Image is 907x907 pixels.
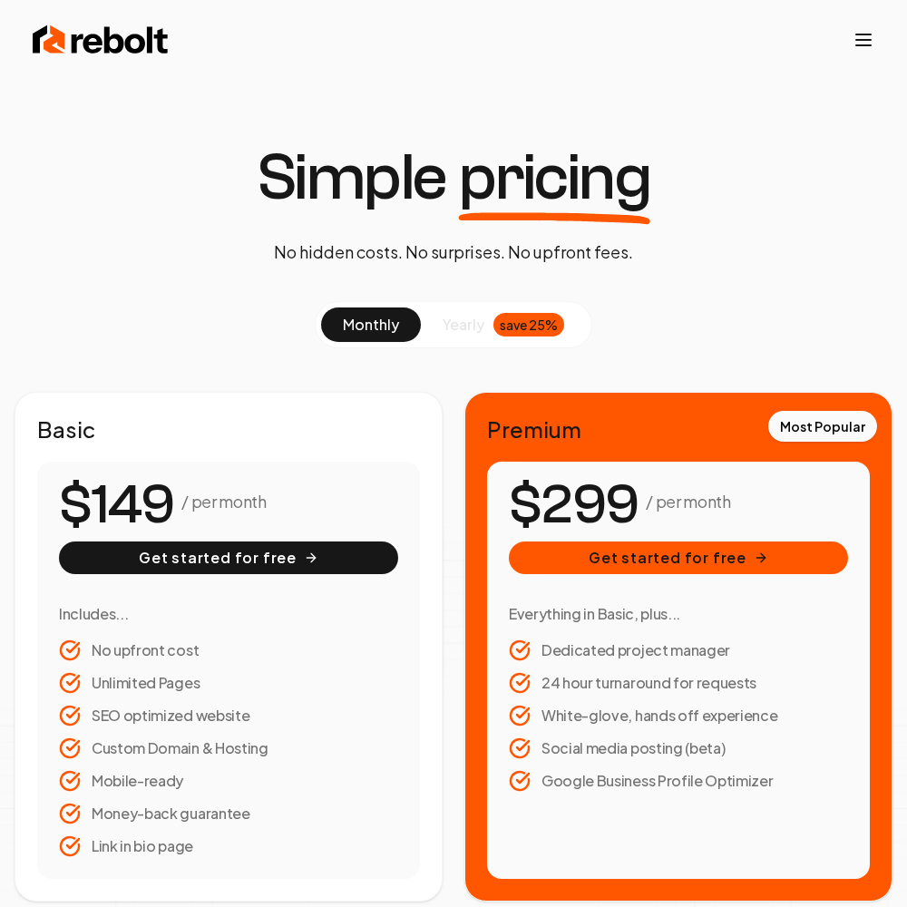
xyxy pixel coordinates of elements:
[509,770,848,792] li: Google Business Profile Optimizer
[646,489,730,514] p: / per month
[421,307,586,342] button: yearlysave 25%
[274,239,633,265] p: No hidden costs. No surprises. No upfront fees.
[493,313,564,336] div: save 25%
[509,464,639,546] number-flow-react: $299
[59,770,398,792] li: Mobile-ready
[509,603,848,625] h3: Everything in Basic, plus...
[59,603,398,625] h3: Includes...
[343,315,399,334] span: monthly
[459,145,651,210] span: pricing
[509,541,848,574] button: Get started for free
[37,414,420,444] h2: Basic
[59,639,398,661] li: No upfront cost
[59,737,398,759] li: Custom Domain & Hosting
[487,414,870,444] h2: Premium
[509,705,848,727] li: White-glove, hands off experience
[59,541,398,574] button: Get started for free
[768,411,877,442] div: Most Popular
[59,672,398,694] li: Unlimited Pages
[59,705,398,727] li: SEO optimized website
[59,464,174,546] number-flow-react: $149
[853,29,874,51] button: Toggle mobile menu
[509,639,848,661] li: Dedicated project manager
[33,22,169,58] img: Rebolt Logo
[443,314,484,336] span: yearly
[59,835,398,857] li: Link in bio page
[509,737,848,759] li: Social media posting (beta)
[181,489,266,514] p: / per month
[257,145,651,210] h1: Simple
[321,307,421,342] button: monthly
[59,803,398,824] li: Money-back guarantee
[509,672,848,694] li: 24 hour turnaround for requests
